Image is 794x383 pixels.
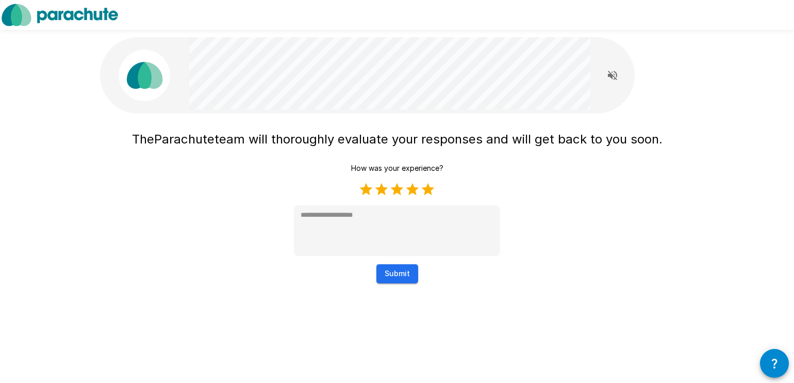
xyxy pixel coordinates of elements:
button: Submit [376,264,418,283]
button: Read questions aloud [602,65,623,86]
span: The [132,132,154,147]
img: parachute_avatar.png [119,50,170,101]
p: How was your experience? [351,163,443,173]
span: Parachute [154,132,214,147]
span: team will thoroughly evaluate your responses and will get back to you soon. [214,132,663,147]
